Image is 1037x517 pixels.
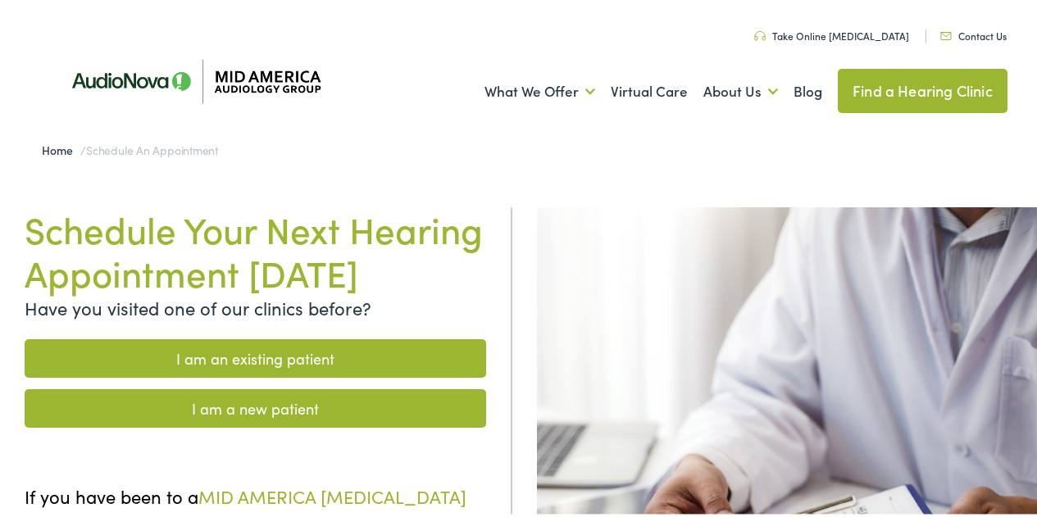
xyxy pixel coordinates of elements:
[25,336,486,374] a: I am an existing patient
[42,138,80,155] a: Home
[484,58,595,119] a: What We Offer
[794,58,822,119] a: Blog
[754,25,909,39] a: Take Online [MEDICAL_DATA]
[754,28,766,38] img: utility icon
[42,138,218,155] span: /
[611,58,688,119] a: Virtual Care
[86,138,218,155] span: Schedule an Appointment
[703,58,778,119] a: About Us
[25,386,486,424] a: I am a new patient
[25,291,486,318] p: Have you visited one of our clinics before?
[838,66,1007,110] a: Find a Hearing Clinic
[940,25,1007,39] a: Contact Us
[940,29,952,37] img: utility icon
[25,204,486,291] h1: Schedule Your Next Hearing Appointment [DATE]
